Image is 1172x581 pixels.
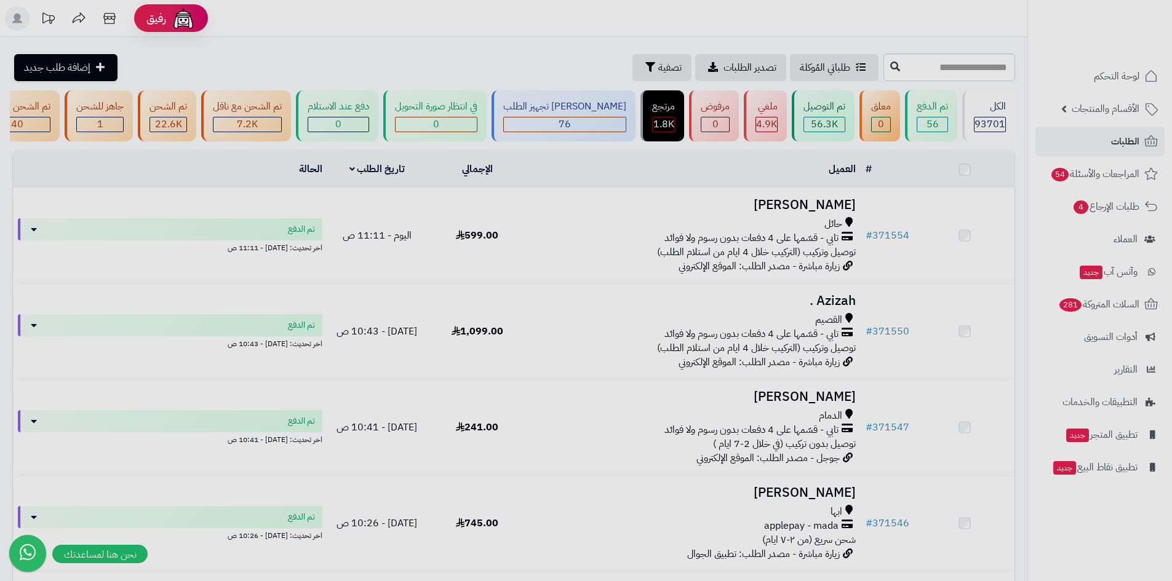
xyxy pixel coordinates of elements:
[819,409,842,423] span: الدمام
[878,117,884,132] span: 0
[804,117,845,132] div: 56316
[18,336,322,349] div: اخر تحديث: [DATE] - 10:43 ص
[960,90,1018,141] a: الكل93701
[559,117,571,132] span: 76
[679,259,840,274] span: زيارة مباشرة - مصدر الطلب: الموقع الإلكتروني
[866,516,872,531] span: #
[24,60,90,75] span: إضافة طلب جديد
[653,117,674,132] div: 1796
[1035,453,1165,482] a: تطبيق نقاط البيعجديد
[903,90,960,141] a: تم الدفع 56
[18,432,322,445] div: اخر تحديث: [DATE] - 10:41 ص
[755,100,778,114] div: ملغي
[532,198,856,212] h3: [PERSON_NAME]
[917,117,947,132] div: 56
[664,423,839,437] span: تابي - قسّمها على 4 دفعات بدون رسوم ولا فوائد
[149,100,187,114] div: تم الشحن
[1035,257,1165,287] a: وآتس آبجديد
[687,547,840,561] span: زيارة مباشرة - مصدر الطلب: تطبيق الجوال
[815,313,842,327] span: القصيم
[701,100,730,114] div: مرفوض
[871,100,891,114] div: معلق
[811,117,838,132] span: 56.3K
[831,505,842,519] span: ابها
[1035,290,1165,319] a: السلات المتروكة281
[824,217,842,231] span: حائل
[146,11,166,26] span: رفيق
[652,100,675,114] div: مرتجع
[456,516,498,531] span: 745.00
[866,420,909,435] a: #371547
[789,90,857,141] a: تم التوصيل 56.3K
[293,90,381,141] a: دفع عند الاستلام 0
[866,162,872,176] a: #
[1058,296,1139,313] span: السلات المتروكة
[764,519,839,533] span: applepay - mada
[135,90,199,141] a: تم الشحن 22.6K
[396,117,477,132] div: 0
[349,162,405,176] a: تاريخ الطلب
[664,231,839,245] span: تابي - قسّمها على 4 دفعات بدون رسوم ولا فوائد
[695,54,786,81] a: تصدير الطلبات
[337,420,417,435] span: [DATE] - 10:41 ص
[866,228,909,243] a: #371554
[1050,165,1139,183] span: المراجعات والأسئلة
[1053,461,1076,475] span: جديد
[76,100,124,114] div: جاهز للشحن
[462,162,493,176] a: الإجمالي
[1035,61,1165,91] a: لوحة التحكم
[1074,200,1088,214] span: 4
[1114,361,1138,378] span: التقارير
[299,162,322,176] a: الحالة
[504,117,626,132] div: 76
[866,516,909,531] a: #371546
[18,240,322,253] div: اخر تحديث: [DATE] - 11:11 ص
[657,245,856,259] span: توصيل وتركيب (التركيب خلال 4 ايام من استلام الطلب)
[308,100,369,114] div: دفع عند الاستلام
[1035,387,1165,417] a: التطبيقات والخدمات
[632,54,692,81] button: تصفية
[1052,459,1138,476] span: تطبيق نقاط البيع
[77,117,123,132] div: 1
[343,228,412,243] span: اليوم - 11:11 ص
[679,355,840,370] span: زيارة مباشرة - مصدر الطلب: الموقع الإلكتروني
[503,100,626,114] div: [PERSON_NAME] تجهيز الطلب
[1035,127,1165,156] a: الطلبات
[1065,426,1138,443] span: تطبيق المتجر
[62,90,135,141] a: جاهز للشحن 1
[1066,429,1089,442] span: جديد
[1035,355,1165,384] a: التقارير
[713,437,856,451] span: توصيل بدون تركيب (في خلال 2-7 ايام )
[974,100,1006,114] div: الكل
[1072,100,1139,117] span: الأقسام والمنتجات
[701,117,729,132] div: 0
[762,532,856,547] span: شحن سريع (من ٢-٧ ايام)
[1111,133,1139,150] span: الطلبات
[1078,263,1138,280] span: وآتس آب
[741,90,789,141] a: ملغي 4.9K
[337,324,417,339] span: [DATE] - 10:43 ص
[657,341,856,355] span: توصيل وتركيب (التركيب خلال 4 ايام من استلام الطلب)
[1051,168,1069,181] span: 54
[308,117,369,132] div: 0
[14,54,118,81] a: إضافة طلب جديد
[395,100,477,114] div: في انتظار صورة التحويل
[288,223,315,235] span: تم الدفع
[800,60,850,75] span: طلباتي المُوكلة
[1035,192,1165,221] a: طلبات الإرجاع4
[1094,68,1139,85] span: لوحة التحكم
[381,90,489,141] a: في انتظار صورة التحويل 0
[532,390,856,404] h3: [PERSON_NAME]
[288,319,315,331] span: تم الدفع
[489,90,638,141] a: [PERSON_NAME] تجهيز الطلب 76
[696,451,840,465] span: جوجل - مصدر الطلب: الموقع الإلكتروني
[724,60,776,75] span: تصدير الطلبات
[97,117,103,132] span: 1
[1035,322,1165,352] a: أدوات التسويق
[712,117,719,132] span: 0
[638,90,687,141] a: مرتجع 1.8K
[456,420,498,435] span: 241.00
[866,228,872,243] span: #
[433,117,439,132] span: 0
[335,117,341,132] span: 0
